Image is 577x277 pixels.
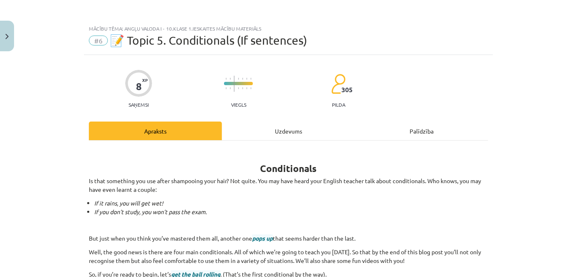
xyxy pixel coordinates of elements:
p: Is that something you use after shampooing your hair? Not quite. You may have heard your English ... [89,177,488,194]
span: 305 [341,86,353,93]
img: icon-short-line-57e1e144782c952c97e751825c79c345078a6d821885a25fce030b3d8c18986b.svg [250,87,251,89]
img: icon-short-line-57e1e144782c952c97e751825c79c345078a6d821885a25fce030b3d8c18986b.svg [238,87,239,89]
div: Mācību tēma: Angļu valoda i - 10.klase 1.ieskaites mācību materiāls [89,26,488,31]
p: pilda [332,102,345,107]
div: Palīdzība [355,122,488,140]
img: icon-short-line-57e1e144782c952c97e751825c79c345078a6d821885a25fce030b3d8c18986b.svg [238,78,239,80]
span: #6 [89,36,108,45]
img: icon-short-line-57e1e144782c952c97e751825c79c345078a6d821885a25fce030b3d8c18986b.svg [250,78,251,80]
i: If you don’t study, you won’t pass the exam. [94,208,207,215]
div: Uzdevums [222,122,355,140]
p: Viegls [231,102,246,107]
img: students-c634bb4e5e11cddfef0936a35e636f08e4e9abd3cc4e673bd6f9a4125e45ecb1.svg [331,74,346,94]
p: Well, the good news is there are four main conditionals. All of which we’re going to teach you [D... [89,248,488,265]
p: Saņemsi [125,102,152,107]
img: icon-short-line-57e1e144782c952c97e751825c79c345078a6d821885a25fce030b3d8c18986b.svg [242,78,243,80]
span: pops up [252,234,273,242]
img: icon-short-line-57e1e144782c952c97e751825c79c345078a6d821885a25fce030b3d8c18986b.svg [246,87,247,89]
img: icon-long-line-d9ea69661e0d244f92f715978eff75569469978d946b2353a9bb055b3ed8787d.svg [234,76,235,92]
img: icon-short-line-57e1e144782c952c97e751825c79c345078a6d821885a25fce030b3d8c18986b.svg [242,87,243,89]
div: Apraksts [89,122,222,140]
i: If it rains, you will get wet! [94,199,163,207]
b: Conditionals [260,162,317,174]
img: icon-close-lesson-0947bae3869378f0d4975bcd49f059093ad1ed9edebbc8119c70593378902aed.svg [5,34,9,39]
span: 📝 Topic 5. Conditionals (If sentences) [110,33,307,47]
span: XP [142,78,148,82]
div: 8 [136,81,142,92]
p: But just when you think you’ve mastered them all, another one that seems harder than the last. [89,234,488,243]
img: icon-short-line-57e1e144782c952c97e751825c79c345078a6d821885a25fce030b3d8c18986b.svg [246,78,247,80]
